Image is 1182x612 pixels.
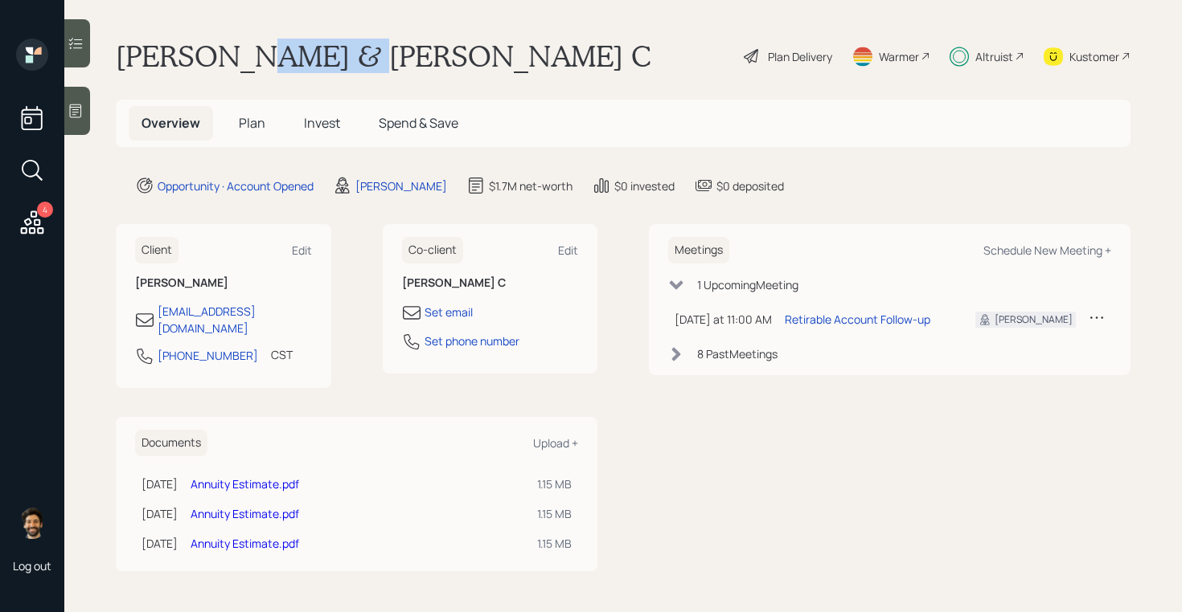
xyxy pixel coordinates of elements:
[697,276,798,293] div: 1 Upcoming Meeting
[785,311,930,328] div: Retirable Account Follow-up
[142,114,200,132] span: Overview
[379,114,458,132] span: Spend & Save
[768,48,832,65] div: Plan Delivery
[135,430,207,456] h6: Documents
[1069,48,1119,65] div: Kustomer
[191,476,299,492] a: Annuity Estimate.pdf
[558,243,578,258] div: Edit
[16,507,48,539] img: eric-schwartz-headshot.png
[537,505,572,522] div: 1.15 MB
[983,243,1111,258] div: Schedule New Meeting +
[425,333,519,349] div: Set phone number
[13,558,51,573] div: Log out
[489,177,573,194] div: $1.7M net-worth
[675,311,772,328] div: [DATE] at 11:00 AM
[271,346,293,363] div: CST
[37,202,53,218] div: 4
[142,535,178,552] div: [DATE]
[975,48,1013,65] div: Altruist
[697,345,778,362] div: 8 Past Meeting s
[158,177,314,194] div: Opportunity · Account Opened
[402,276,579,290] h6: [PERSON_NAME] C
[158,303,312,337] div: [EMAIL_ADDRESS][DOMAIN_NAME]
[425,304,473,320] div: Set email
[142,475,178,492] div: [DATE]
[537,535,572,552] div: 1.15 MB
[614,177,675,194] div: $0 invested
[292,243,312,258] div: Edit
[135,276,312,290] h6: [PERSON_NAME]
[879,48,919,65] div: Warmer
[142,505,178,522] div: [DATE]
[304,114,340,132] span: Invest
[402,237,463,263] h6: Co-client
[191,506,299,521] a: Annuity Estimate.pdf
[716,177,784,194] div: $0 deposited
[995,312,1073,327] div: [PERSON_NAME]
[239,114,265,132] span: Plan
[355,177,447,194] div: [PERSON_NAME]
[116,39,651,74] h1: [PERSON_NAME] & [PERSON_NAME] C
[533,435,578,451] div: Upload +
[158,347,258,364] div: [PHONE_NUMBER]
[537,475,572,492] div: 1.15 MB
[668,237,729,263] h6: Meetings
[191,536,299,551] a: Annuity Estimate.pdf
[135,237,179,263] h6: Client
